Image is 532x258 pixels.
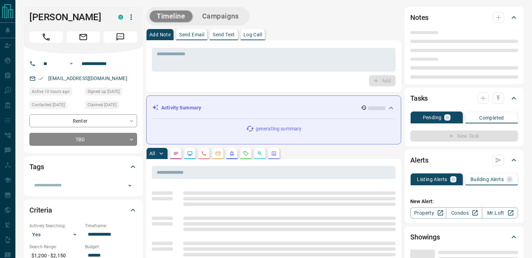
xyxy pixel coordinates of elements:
[410,198,518,205] p: New Alert:
[410,90,518,107] div: Tasks
[410,207,446,218] a: Property
[271,151,277,156] svg: Agent Actions
[229,151,235,156] svg: Listing Alerts
[410,231,440,243] h2: Showings
[29,223,81,229] p: Actively Searching:
[104,31,137,43] span: Message
[29,161,44,172] h2: Tags
[150,10,192,22] button: Timeline
[215,151,221,156] svg: Emails
[243,32,262,37] p: Log Call
[29,88,81,98] div: Tue Oct 14 2025
[67,59,76,68] button: Open
[152,101,395,114] div: Activity Summary
[85,88,137,98] div: Tue Sep 23 2025
[201,151,207,156] svg: Calls
[149,151,155,156] p: All
[187,151,193,156] svg: Lead Browsing Activity
[29,244,81,250] p: Search Range:
[479,115,504,120] p: Completed
[410,229,518,245] div: Showings
[85,244,137,250] p: Budget:
[410,9,518,26] div: Notes
[29,114,137,127] div: Renter
[32,88,70,95] span: Active 10 hours ago
[66,31,100,43] span: Email
[29,31,63,43] span: Call
[38,76,43,81] svg: Email Verified
[417,177,447,182] p: Listing Alerts
[29,158,137,175] div: Tags
[118,15,123,20] div: condos.ca
[29,12,108,23] h1: [PERSON_NAME]
[410,152,518,169] div: Alerts
[32,101,65,108] span: Contacted [DATE]
[482,207,518,218] a: Mr.Loft
[87,101,116,108] span: Claimed [DATE]
[29,202,137,218] div: Criteria
[29,101,81,111] div: Wed Sep 24 2025
[410,12,428,23] h2: Notes
[179,32,204,37] p: Send Email
[29,205,52,216] h2: Criteria
[87,88,120,95] span: Signed up [DATE]
[470,177,504,182] p: Building Alerts
[48,76,127,81] a: [EMAIL_ADDRESS][DOMAIN_NAME]
[446,207,482,218] a: Condos
[256,125,302,132] p: generating summary
[173,151,179,156] svg: Notes
[243,151,249,156] svg: Requests
[29,133,137,146] div: TBD
[257,151,263,156] svg: Opportunities
[85,101,137,111] div: Wed Sep 24 2025
[125,181,135,191] button: Open
[410,93,428,104] h2: Tasks
[423,115,442,120] p: Pending
[149,32,171,37] p: Add Note
[85,223,137,229] p: Timeframe:
[213,32,235,37] p: Send Text
[29,229,81,240] div: Yes
[410,155,428,166] h2: Alerts
[195,10,246,22] button: Campaigns
[161,104,201,112] p: Activity Summary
